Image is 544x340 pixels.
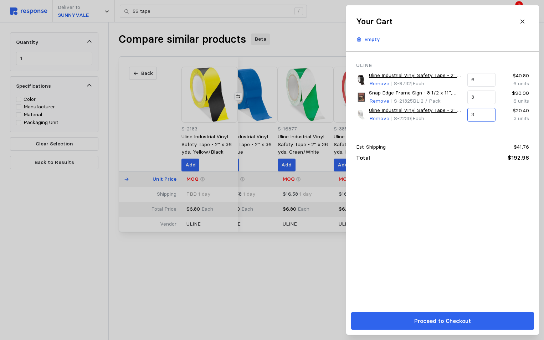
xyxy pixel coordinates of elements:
a: Snap Edge Frame Sign - 8 1/2 x 11", Black [369,89,462,97]
a: Uline Industrial Vinyl Safety Tape - 2" x 36 yds, Black [369,72,462,79]
h2: Your Cart [356,16,392,27]
input: Qty [471,108,491,121]
span: | 2 / Pack [419,98,440,104]
p: Total [356,153,370,162]
img: S-2230 [356,109,366,120]
input: Qty [471,91,491,104]
img: S-21325BL_txt_USEng [356,92,366,102]
p: Empty [364,36,380,43]
span: | S-9732 [391,80,411,87]
span: | Each [411,115,424,122]
p: Remove [369,80,389,88]
p: Est. Shipping [356,143,386,151]
p: $41.76 [513,143,529,151]
p: $192.96 [507,153,529,162]
a: Uline Industrial Vinyl Safety Tape - 2" x 36 yds, White [369,107,462,114]
button: Empty [352,33,384,46]
button: Remove [369,114,390,123]
span: | Each [411,80,424,87]
button: Remove [369,97,390,105]
span: | S-21325BL [391,98,419,104]
input: Qty [471,73,491,86]
p: $40.80 [501,72,529,80]
p: Proceed to Checkout [414,316,471,325]
p: $90.00 [501,89,529,97]
button: Proceed to Checkout [351,312,534,330]
p: $20.40 [501,107,529,115]
p: 6 units [501,80,529,88]
p: 6 units [501,97,529,105]
img: S-9732 [356,75,366,85]
button: Remove [369,79,390,88]
p: Uline [356,62,529,69]
span: | S-2230 [391,115,411,122]
p: 3 units [501,115,529,123]
p: Remove [369,115,389,123]
p: Remove [369,97,389,105]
